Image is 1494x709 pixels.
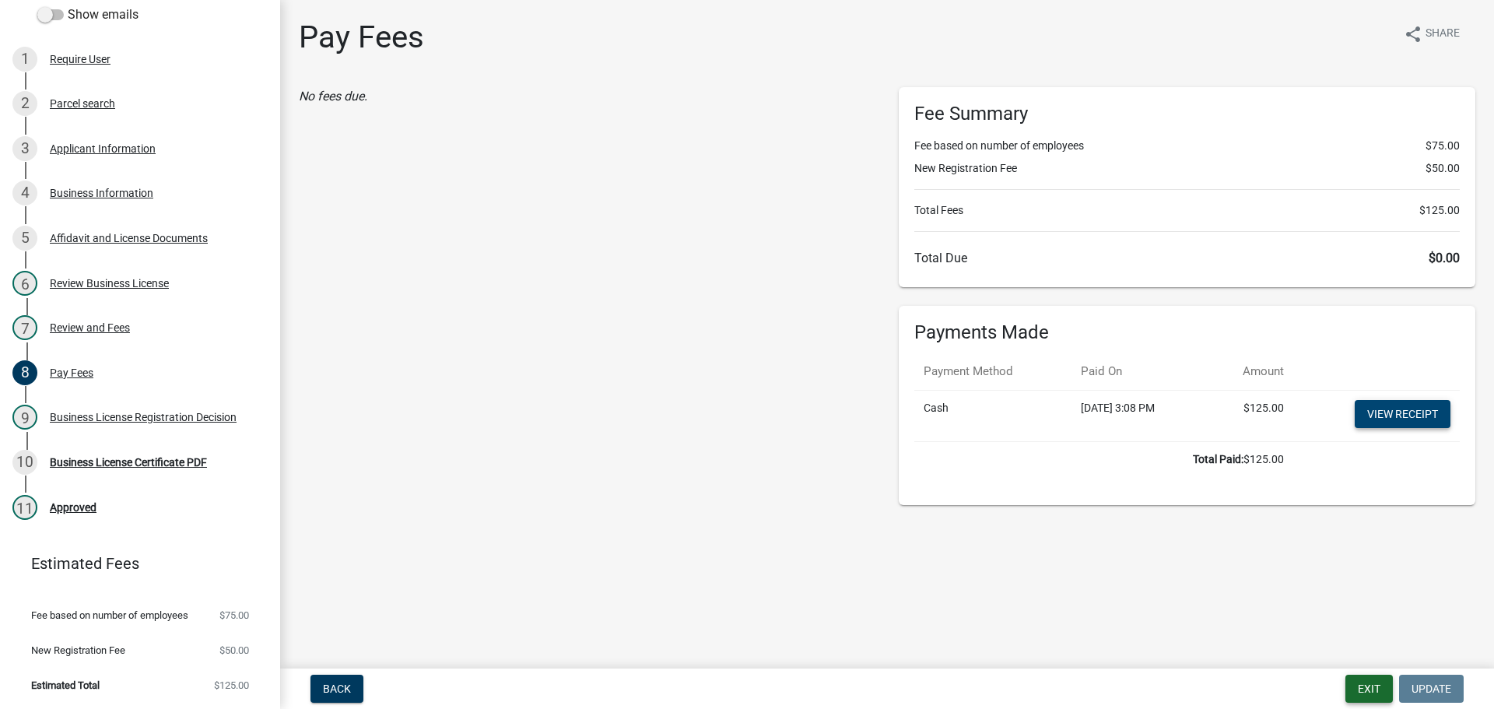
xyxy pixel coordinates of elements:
[12,450,37,475] div: 10
[1429,251,1460,265] span: $0.00
[50,188,153,198] div: Business Information
[12,271,37,296] div: 6
[914,353,1071,390] th: Payment Method
[1071,353,1206,390] th: Paid On
[50,54,110,65] div: Require User
[914,138,1460,154] li: Fee based on number of employees
[12,315,37,340] div: 7
[299,89,367,104] i: No fees due.
[914,251,1460,265] h6: Total Due
[12,47,37,72] div: 1
[1355,400,1450,428] a: View receipt
[1206,390,1293,441] td: $125.00
[37,5,139,24] label: Show emails
[50,502,96,513] div: Approved
[914,390,1071,441] td: Cash
[1419,202,1460,219] span: $125.00
[219,610,249,620] span: $75.00
[219,645,249,655] span: $50.00
[12,181,37,205] div: 4
[50,322,130,333] div: Review and Fees
[1426,138,1460,154] span: $75.00
[12,91,37,116] div: 2
[31,645,125,655] span: New Registration Fee
[50,143,156,154] div: Applicant Information
[12,136,37,161] div: 3
[12,405,37,430] div: 9
[914,441,1293,477] td: $125.00
[914,202,1460,219] li: Total Fees
[12,226,37,251] div: 5
[1404,25,1422,44] i: share
[50,98,115,109] div: Parcel search
[50,233,208,244] div: Affidavit and License Documents
[50,457,207,468] div: Business License Certificate PDF
[1412,683,1451,695] span: Update
[1193,453,1243,465] b: Total Paid:
[1071,390,1206,441] td: [DATE] 3:08 PM
[214,680,249,690] span: $125.00
[914,160,1460,177] li: New Registration Fee
[323,683,351,695] span: Back
[12,495,37,520] div: 11
[1391,19,1472,49] button: shareShare
[1206,353,1293,390] th: Amount
[914,103,1460,125] h6: Fee Summary
[310,675,363,703] button: Back
[1426,25,1460,44] span: Share
[12,360,37,385] div: 8
[31,680,100,690] span: Estimated Total
[1399,675,1464,703] button: Update
[12,548,255,579] a: Estimated Fees
[31,610,188,620] span: Fee based on number of employees
[50,278,169,289] div: Review Business License
[1345,675,1393,703] button: Exit
[299,19,424,56] h1: Pay Fees
[914,321,1460,344] h6: Payments Made
[50,412,237,423] div: Business License Registration Decision
[50,367,93,378] div: Pay Fees
[1426,160,1460,177] span: $50.00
